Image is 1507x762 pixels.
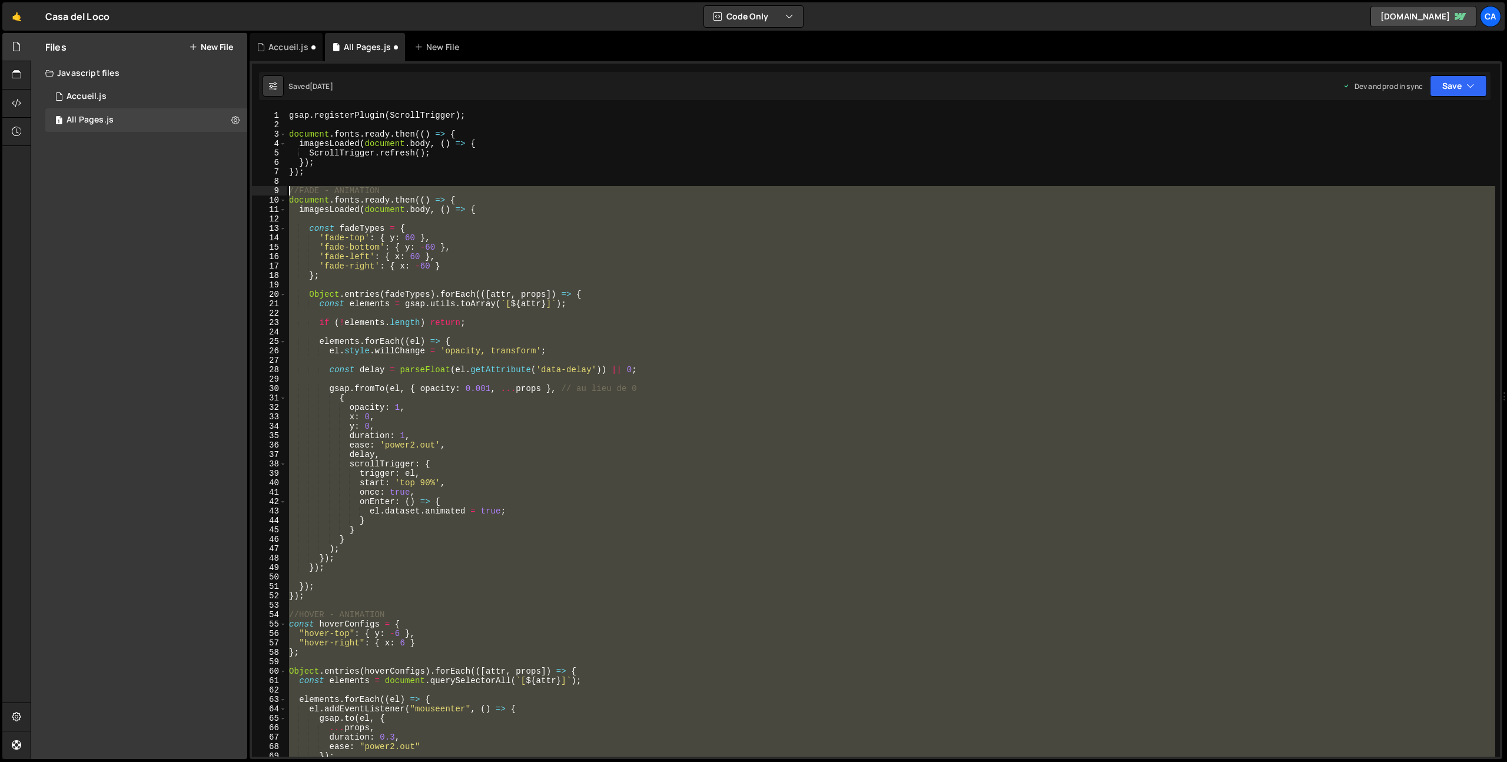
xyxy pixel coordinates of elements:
[252,610,287,619] div: 54
[252,243,287,252] div: 15
[252,469,287,478] div: 39
[252,384,287,393] div: 30
[252,431,287,440] div: 35
[67,115,114,125] div: All Pages.js
[45,41,67,54] h2: Files
[252,422,287,431] div: 34
[252,440,287,450] div: 36
[252,130,287,139] div: 3
[252,365,287,375] div: 28
[252,733,287,742] div: 67
[252,563,287,572] div: 49
[252,506,287,516] div: 43
[252,224,287,233] div: 13
[252,375,287,384] div: 29
[55,117,62,126] span: 1
[252,714,287,723] div: 65
[252,393,287,403] div: 31
[252,723,287,733] div: 66
[252,148,287,158] div: 5
[252,591,287,601] div: 52
[45,85,247,108] div: 16791/45941.js
[252,535,287,544] div: 46
[252,139,287,148] div: 4
[31,61,247,85] div: Javascript files
[252,167,287,177] div: 7
[252,120,287,130] div: 2
[45,108,247,132] div: 16791/45882.js
[189,42,233,52] button: New File
[252,261,287,271] div: 17
[1430,75,1487,97] button: Save
[45,9,109,24] div: Casa del Loco
[252,158,287,167] div: 6
[252,327,287,337] div: 24
[252,346,287,356] div: 26
[252,318,287,327] div: 23
[252,290,287,299] div: 20
[252,252,287,261] div: 16
[252,186,287,196] div: 9
[704,6,803,27] button: Code Only
[252,582,287,591] div: 51
[252,648,287,657] div: 58
[414,41,464,53] div: New File
[252,214,287,224] div: 12
[252,544,287,554] div: 47
[344,41,391,53] div: All Pages.js
[252,196,287,205] div: 10
[252,601,287,610] div: 53
[67,91,107,102] div: Accueil.js
[252,403,287,412] div: 32
[252,516,287,525] div: 44
[268,41,308,53] div: Accueil.js
[1343,81,1423,91] div: Dev and prod in sync
[252,412,287,422] div: 33
[252,497,287,506] div: 42
[252,233,287,243] div: 14
[252,271,287,280] div: 18
[252,751,287,761] div: 69
[288,81,333,91] div: Saved
[252,657,287,667] div: 59
[252,685,287,695] div: 62
[252,177,287,186] div: 8
[2,2,31,31] a: 🤙
[252,638,287,648] div: 57
[1480,6,1501,27] a: Ca
[252,337,287,346] div: 25
[252,525,287,535] div: 45
[252,676,287,685] div: 61
[252,667,287,676] div: 60
[252,356,287,365] div: 27
[252,450,287,459] div: 37
[252,695,287,704] div: 63
[1370,6,1476,27] a: [DOMAIN_NAME]
[252,309,287,318] div: 22
[252,704,287,714] div: 64
[252,111,287,120] div: 1
[252,280,287,290] div: 19
[252,205,287,214] div: 11
[252,619,287,629] div: 55
[252,488,287,497] div: 41
[252,629,287,638] div: 56
[310,81,333,91] div: [DATE]
[252,459,287,469] div: 38
[252,572,287,582] div: 50
[252,478,287,488] div: 40
[252,299,287,309] div: 21
[252,742,287,751] div: 68
[252,554,287,563] div: 48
